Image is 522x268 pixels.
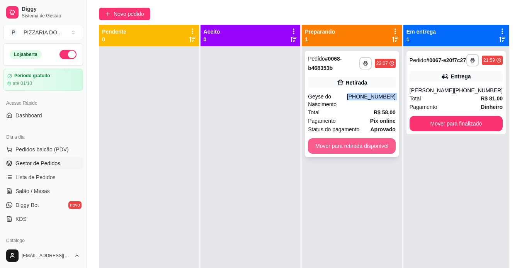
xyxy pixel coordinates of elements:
span: Pedidos balcão (PDV) [15,146,69,153]
strong: aprovado [370,126,395,132]
span: Pedido [410,57,427,63]
div: Catálogo [3,234,83,247]
a: DiggySistema de Gestão [3,3,83,22]
span: Dashboard [15,112,42,119]
span: Gestor de Pedidos [15,159,60,167]
span: Pedido [308,56,325,62]
strong: # 0068-b468353b [308,56,342,71]
div: 21:59 [483,57,495,63]
button: Mover para finalizado [410,116,503,131]
div: Dia a dia [3,131,83,143]
button: Select a team [3,25,83,40]
span: KDS [15,215,27,223]
span: Total [308,108,320,117]
button: Alterar Status [60,50,77,59]
div: Acesso Rápido [3,97,83,109]
span: Salão / Mesas [15,187,50,195]
button: Novo pedido [99,8,150,20]
p: Pendente [102,28,126,36]
div: [PHONE_NUMBER] [454,87,503,94]
div: [PHONE_NUMBER] [347,93,396,108]
article: até 01/10 [13,80,32,87]
span: Diggy Bot [15,201,39,209]
div: Geyse do Nascimento [308,93,347,108]
p: 0 [102,36,126,43]
div: Retirada [346,79,367,87]
strong: # 0067-e20f7c27 [426,57,466,63]
article: Período gratuito [14,73,50,79]
p: 1 [406,36,436,43]
strong: Dinheiro [481,104,503,110]
span: Pagamento [308,117,336,125]
button: [EMAIL_ADDRESS][DOMAIN_NAME] [3,246,83,265]
span: P [10,29,17,36]
a: Dashboard [3,109,83,122]
p: Aceito [204,28,220,36]
a: Lista de Pedidos [3,171,83,183]
a: Período gratuitoaté 01/10 [3,69,83,91]
span: Lista de Pedidos [15,173,56,181]
span: Novo pedido [114,10,144,18]
p: Em entrega [406,28,436,36]
div: [PERSON_NAME] [410,87,454,94]
div: Loja aberta [10,50,42,59]
a: Gestor de Pedidos [3,157,83,170]
span: plus [105,11,111,17]
div: 22:07 [376,60,388,66]
p: 1 [305,36,335,43]
strong: Pix online [370,118,396,124]
p: Preparando [305,28,335,36]
strong: R$ 58,00 [374,109,396,115]
button: Mover para retirada disponível [308,138,396,154]
span: Status do pagamento [308,125,359,134]
a: Diggy Botnovo [3,199,83,211]
a: KDS [3,213,83,225]
span: Total [410,94,421,103]
strong: R$ 81,00 [481,95,503,102]
a: Salão / Mesas [3,185,83,197]
button: Pedidos balcão (PDV) [3,143,83,156]
div: PIZZARIA DO ... [24,29,62,36]
span: Sistema de Gestão [22,13,80,19]
div: Entrega [451,73,471,80]
p: 0 [204,36,220,43]
span: [EMAIL_ADDRESS][DOMAIN_NAME] [22,253,71,259]
span: Pagamento [410,103,437,111]
span: Diggy [22,6,80,13]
